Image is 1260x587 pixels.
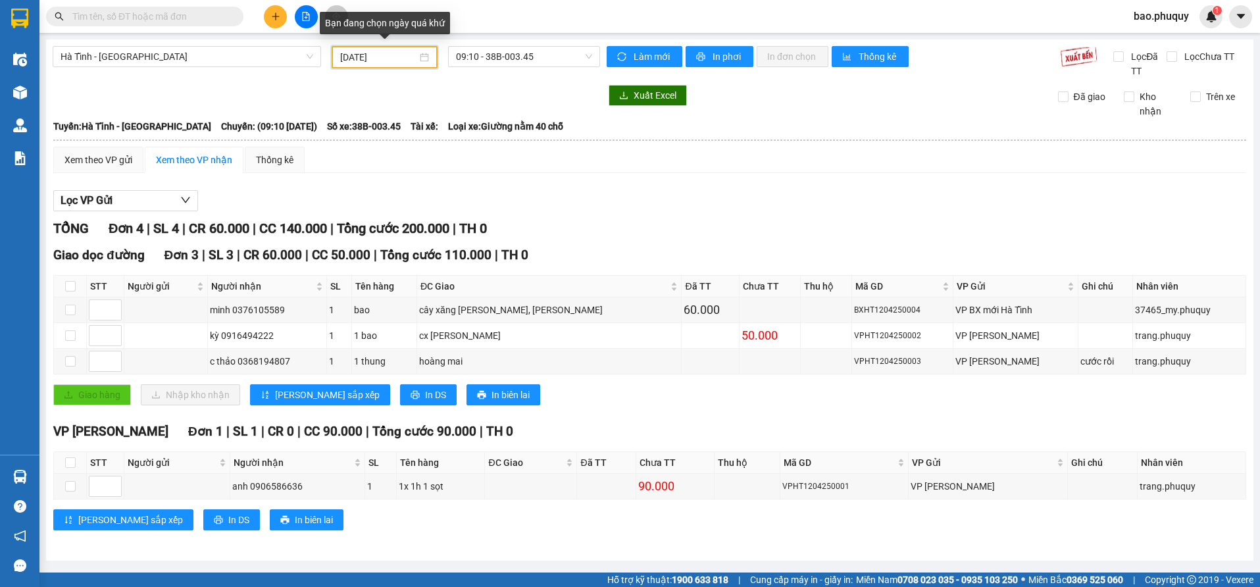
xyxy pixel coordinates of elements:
button: uploadGiao hàng [53,384,131,405]
th: Chưa TT [740,276,801,297]
span: Người gửi [128,455,216,470]
div: c thảo 0368194807 [210,354,325,369]
button: printerIn biên lai [466,384,540,405]
div: trang.phuquy [1135,328,1244,343]
span: | [297,424,301,439]
div: 60.000 [684,301,736,319]
th: Tên hàng [397,452,485,474]
td: VPHT1204250002 [852,323,953,349]
span: Hỗ trợ kỹ thuật: [607,573,728,587]
div: 1 thung [354,354,415,369]
th: Thu hộ [801,276,853,297]
span: | [147,220,150,236]
span: sync [617,52,628,63]
span: VP Gửi [957,279,1065,293]
span: | [366,424,369,439]
button: caret-down [1229,5,1252,28]
button: file-add [295,5,318,28]
span: CR 0 [268,424,294,439]
span: TỔNG [53,220,89,236]
div: 50.000 [742,326,798,345]
button: sort-ascending[PERSON_NAME] sắp xếp [250,384,390,405]
button: In đơn chọn [757,46,828,67]
div: VP [PERSON_NAME] [955,328,1076,343]
b: Tuyến: Hà Tĩnh - [GEOGRAPHIC_DATA] [53,121,211,132]
button: syncLàm mới [607,46,682,67]
span: In phơi [713,49,743,64]
th: SL [365,452,397,474]
span: sort-ascending [64,515,73,526]
div: VP BX mới Hà Tĩnh [955,303,1076,317]
strong: 0369 525 060 [1067,574,1123,585]
span: message [14,559,26,572]
span: SL 3 [209,247,234,263]
span: printer [477,390,486,401]
span: | [738,573,740,587]
th: STT [87,452,124,474]
span: | [237,247,240,263]
th: Đã TT [577,452,636,474]
div: 1 [329,328,349,343]
span: file-add [301,12,311,21]
span: printer [280,515,290,526]
span: caret-down [1235,11,1247,22]
div: cây xăng [PERSON_NAME], [PERSON_NAME] [419,303,679,317]
th: STT [87,276,124,297]
span: Mã GD [784,455,895,470]
span: In DS [425,388,446,402]
span: search [55,12,64,21]
span: Tổng cước 90.000 [372,424,476,439]
span: Xuất Excel [634,88,676,103]
span: ⚪️ [1021,577,1025,582]
button: printerIn biên lai [270,509,343,530]
span: In biên lai [295,513,333,527]
span: Miền Nam [856,573,1018,587]
span: Chuyến: (09:10 [DATE]) [221,119,317,134]
span: down [180,195,191,205]
span: | [1133,573,1135,587]
div: trang.phuquy [1135,354,1244,369]
button: downloadXuất Excel [609,85,687,106]
div: Thống kê [256,153,293,167]
div: 1 [367,479,394,494]
span: | [182,220,186,236]
button: downloadNhập kho nhận [141,384,240,405]
th: Chưa TT [636,452,714,474]
button: printerIn DS [203,509,260,530]
div: 37465_my.phuquy [1135,303,1244,317]
img: icon-new-feature [1205,11,1217,22]
div: 1 [329,303,349,317]
img: warehouse-icon [13,53,27,66]
button: plus [264,5,287,28]
button: printerIn DS [400,384,457,405]
span: | [480,424,483,439]
span: Đơn 1 [188,424,223,439]
th: Thu hộ [715,452,780,474]
span: Thống kê [859,49,898,64]
img: logo-vxr [11,9,28,28]
span: TH 0 [501,247,528,263]
img: 9k= [1060,46,1097,67]
img: warehouse-icon [13,118,27,132]
div: 90.000 [638,477,711,496]
span: ĐC Giao [488,455,563,470]
span: plus [271,12,280,21]
span: Kho nhận [1134,89,1180,118]
th: Đã TT [682,276,739,297]
th: Tên hàng [352,276,417,297]
th: SL [327,276,352,297]
span: | [305,247,309,263]
span: Mã GD [855,279,939,293]
span: question-circle [14,500,26,513]
div: Bạn đang chọn ngày quá khứ [320,12,450,34]
td: VPHT1204250001 [780,474,909,499]
button: Lọc VP Gửi [53,190,198,211]
span: Đã giao [1069,89,1111,104]
span: SL 4 [153,220,179,236]
span: Cung cấp máy in - giấy in: [750,573,853,587]
span: In biên lai [491,388,530,402]
span: Lọc Chưa TT [1179,49,1236,64]
span: Người nhận [234,455,351,470]
span: VP [PERSON_NAME] [53,424,168,439]
span: | [226,424,230,439]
